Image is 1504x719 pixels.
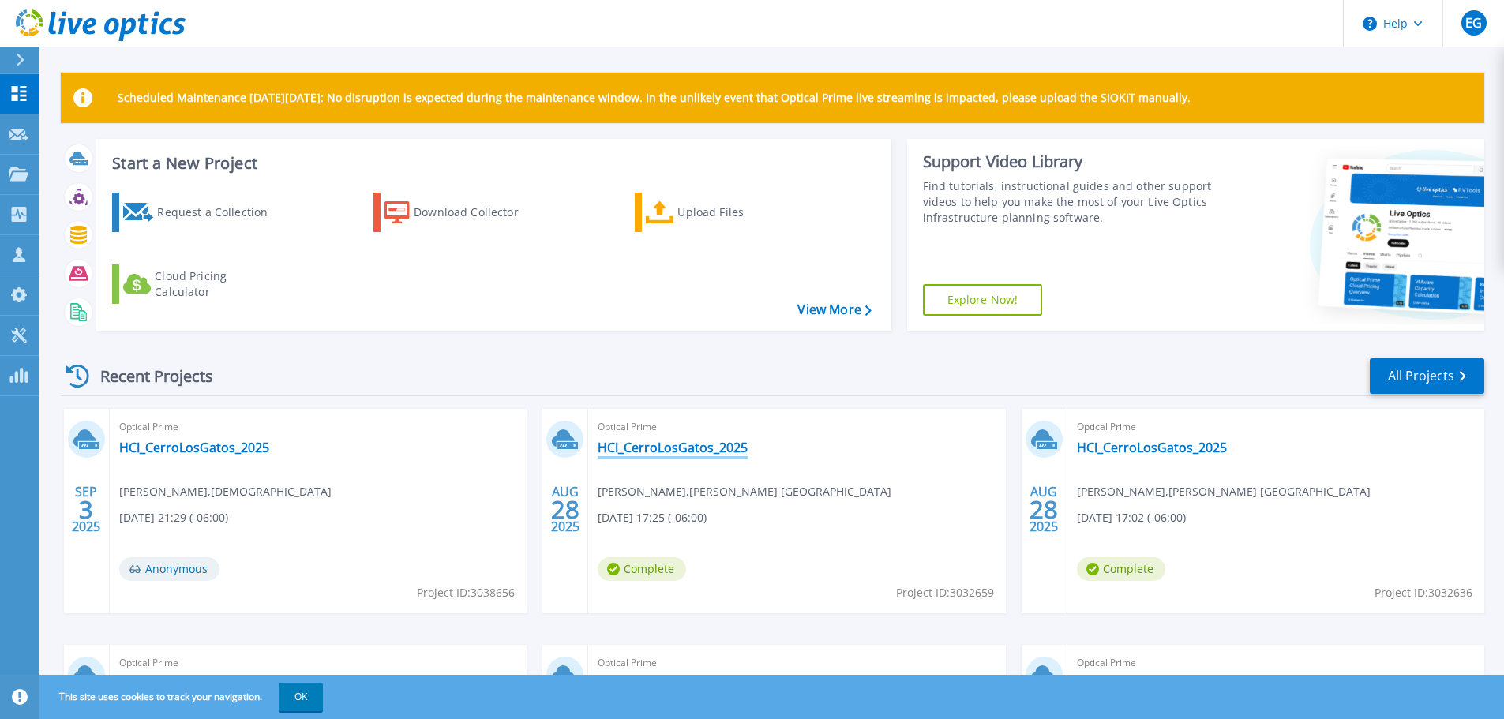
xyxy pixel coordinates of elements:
[598,440,748,455] a: HCI_CerroLosGatos_2025
[896,584,994,601] span: Project ID: 3032659
[157,197,283,228] div: Request a Collection
[677,197,804,228] div: Upload Files
[923,152,1217,172] div: Support Video Library
[71,481,101,538] div: SEP 2025
[119,483,332,500] span: [PERSON_NAME] , [DEMOGRAPHIC_DATA]
[119,654,517,672] span: Optical Prime
[118,92,1191,104] p: Scheduled Maintenance [DATE][DATE]: No disruption is expected during the maintenance window. In t...
[1077,509,1186,526] span: [DATE] 17:02 (-06:00)
[1375,584,1472,601] span: Project ID: 3032636
[635,193,811,232] a: Upload Files
[79,503,93,516] span: 3
[598,557,686,581] span: Complete
[598,483,891,500] span: [PERSON_NAME] , [PERSON_NAME] [GEOGRAPHIC_DATA]
[279,683,323,711] button: OK
[1077,483,1371,500] span: [PERSON_NAME] , [PERSON_NAME] [GEOGRAPHIC_DATA]
[550,481,580,538] div: AUG 2025
[414,197,540,228] div: Download Collector
[119,440,269,455] a: HCI_CerroLosGatos_2025
[1370,358,1484,394] a: All Projects
[43,683,323,711] span: This site uses cookies to track your navigation.
[112,193,288,232] a: Request a Collection
[1077,557,1165,581] span: Complete
[797,302,871,317] a: View More
[551,503,579,516] span: 28
[1077,654,1475,672] span: Optical Prime
[923,284,1043,316] a: Explore Now!
[598,509,707,526] span: [DATE] 17:25 (-06:00)
[923,178,1217,226] div: Find tutorials, instructional guides and other support videos to help you make the most of your L...
[112,155,871,172] h3: Start a New Project
[119,418,517,436] span: Optical Prime
[1030,503,1058,516] span: 28
[1465,17,1482,29] span: EG
[155,268,281,300] div: Cloud Pricing Calculator
[417,584,515,601] span: Project ID: 3038656
[1077,440,1227,455] a: HCI_CerroLosGatos_2025
[1029,481,1059,538] div: AUG 2025
[112,264,288,304] a: Cloud Pricing Calculator
[598,418,996,436] span: Optical Prime
[119,557,219,581] span: Anonymous
[119,509,228,526] span: [DATE] 21:29 (-06:00)
[598,654,996,672] span: Optical Prime
[1077,418,1475,436] span: Optical Prime
[61,357,234,395] div: Recent Projects
[373,193,549,232] a: Download Collector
